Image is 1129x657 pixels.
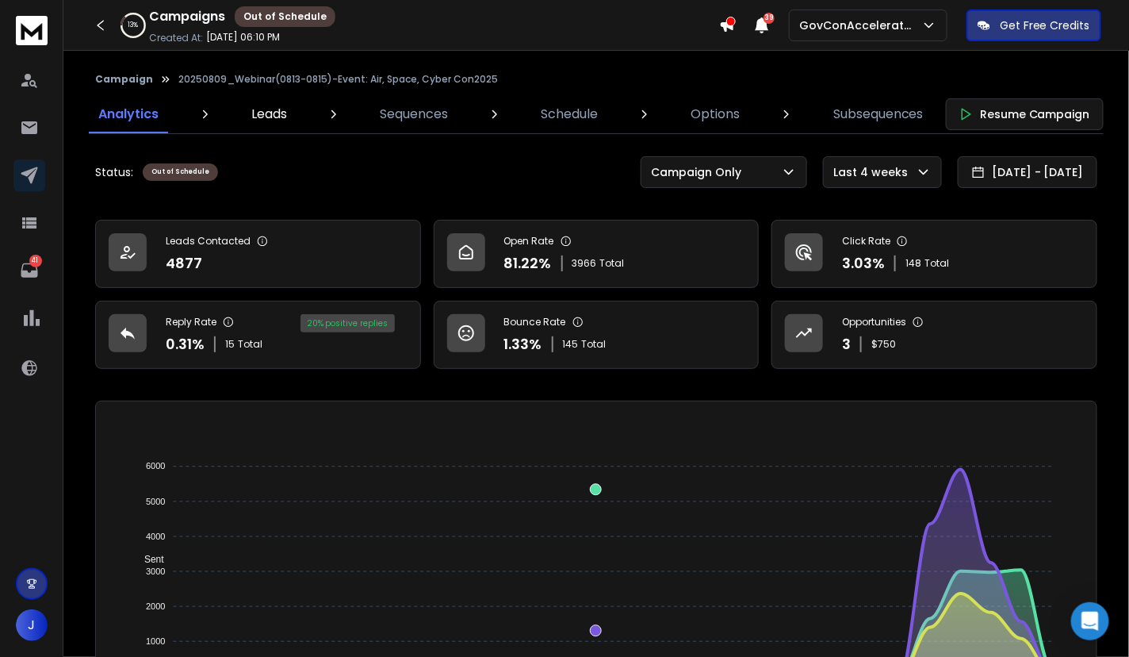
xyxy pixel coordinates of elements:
[582,338,607,351] span: Total
[771,220,1097,288] a: Click Rate3.03%148Total
[563,338,579,351] span: 145
[824,95,933,133] a: Subsequences
[178,73,498,86] p: 20250809_Webinar(0813-0815)-Event: Air, Space, Cyber Con2025
[146,601,165,611] tspan: 2000
[166,235,251,248] p: Leads Contacted
[799,17,921,33] p: GovConAccelerator
[771,301,1097,369] a: Opportunities3$750
[871,338,896,351] p: $ 750
[13,255,45,286] a: 41
[924,257,949,270] span: Total
[206,31,280,44] p: [DATE] 06:10 PM
[833,105,924,124] p: Subsequences
[166,333,205,355] p: 0.31 %
[143,163,218,181] div: Out of Schedule
[504,252,552,275] p: 81.22 %
[149,32,203,44] p: Created At:
[95,220,421,288] a: Leads Contacted4877
[842,316,906,328] p: Opportunities
[532,95,608,133] a: Schedule
[146,497,165,506] tspan: 5000
[600,257,625,270] span: Total
[225,338,235,351] span: 15
[504,316,566,328] p: Bounce Rate
[146,462,165,471] tspan: 6000
[146,532,165,541] tspan: 4000
[682,95,750,133] a: Options
[542,105,599,124] p: Schedule
[1000,17,1090,33] p: Get Free Credits
[132,554,164,565] span: Sent
[235,6,335,27] div: Out of Schedule
[370,95,457,133] a: Sequences
[504,235,554,248] p: Open Rate
[242,95,297,133] a: Leads
[842,235,890,248] p: Click Rate
[504,333,542,355] p: 1.33 %
[691,105,741,124] p: Options
[89,95,168,133] a: Analytics
[128,21,139,30] p: 13 %
[251,105,287,124] p: Leads
[946,98,1104,130] button: Resume Campaign
[16,16,48,45] img: logo
[764,13,775,24] span: 39
[842,333,851,355] p: 3
[238,338,262,351] span: Total
[905,257,921,270] span: 148
[434,301,760,369] a: Bounce Rate1.33%145Total
[146,636,165,646] tspan: 1000
[166,316,216,328] p: Reply Rate
[29,255,42,267] p: 41
[572,257,597,270] span: 3966
[1071,602,1109,640] div: Open Intercom Messenger
[16,609,48,641] button: J
[98,105,159,124] p: Analytics
[95,164,133,180] p: Status:
[958,156,1097,188] button: [DATE] - [DATE]
[380,105,448,124] p: Sequences
[966,10,1101,41] button: Get Free Credits
[434,220,760,288] a: Open Rate81.22%3966Total
[146,567,165,576] tspan: 3000
[651,164,748,180] p: Campaign Only
[300,314,395,332] div: 20 % positive replies
[95,73,153,86] button: Campaign
[149,7,225,26] h1: Campaigns
[833,164,914,180] p: Last 4 weeks
[95,301,421,369] a: Reply Rate0.31%15Total20% positive replies
[166,252,202,275] p: 4877
[842,252,885,275] p: 3.03 %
